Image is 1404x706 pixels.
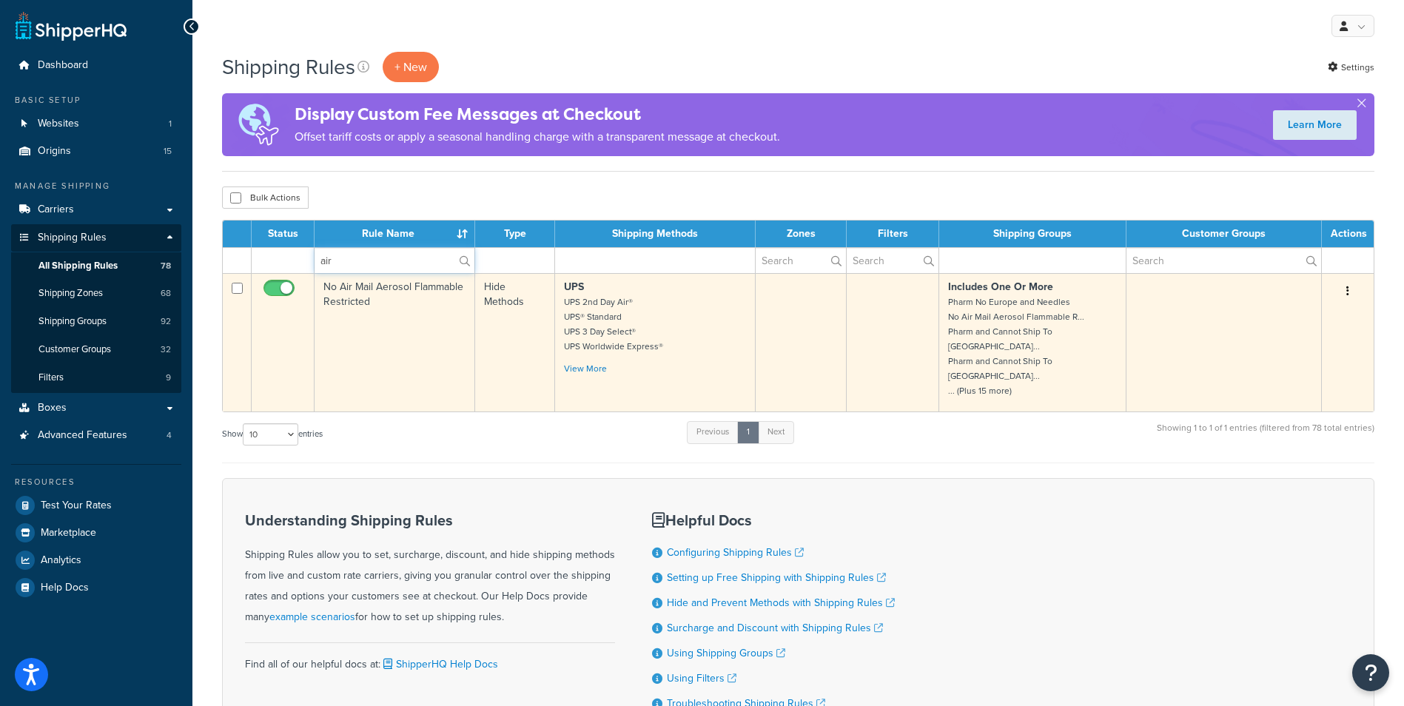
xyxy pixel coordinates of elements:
li: Websites [11,110,181,138]
a: Using Filters [667,670,736,686]
span: Shipping Rules [38,232,107,244]
img: duties-banner-06bc72dcb5fe05cb3f9472aba00be2ae8eb53ab6f0d8bb03d382ba314ac3c341.png [222,93,295,156]
span: Marketplace [41,527,96,539]
div: Find all of our helpful docs at: [245,642,615,675]
th: Filters [847,221,939,247]
a: Boxes [11,394,181,422]
span: 1 [169,118,172,130]
a: Shipping Groups 92 [11,308,181,335]
span: Analytics [41,554,81,567]
li: Customer Groups [11,336,181,363]
th: Actions [1322,221,1374,247]
div: Shipping Rules allow you to set, surcharge, discount, and hide shipping methods from live and cus... [245,512,615,628]
th: Shipping Methods [555,221,756,247]
strong: Includes One Or More [948,279,1053,295]
th: Shipping Groups [939,221,1126,247]
span: Customer Groups [38,343,111,356]
input: Search [847,248,938,273]
div: Basic Setup [11,94,181,107]
td: Hide Methods [475,273,554,411]
input: Search [315,248,474,273]
button: Bulk Actions [222,186,309,209]
div: Manage Shipping [11,180,181,192]
li: Shipping Rules [11,224,181,393]
span: Dashboard [38,59,88,72]
div: Resources [11,476,181,488]
a: All Shipping Rules 78 [11,252,181,280]
h4: Display Custom Fee Messages at Checkout [295,102,780,127]
a: Help Docs [11,574,181,601]
span: Advanced Features [38,429,127,442]
span: All Shipping Rules [38,260,118,272]
a: Hide and Prevent Methods with Shipping Rules [667,595,895,611]
li: Filters [11,364,181,391]
a: Settings [1328,57,1374,78]
a: ShipperHQ Help Docs [380,656,498,672]
th: Customer Groups [1126,221,1322,247]
a: Previous [687,421,739,443]
a: Origins 15 [11,138,181,165]
span: 92 [161,315,171,328]
a: Filters 9 [11,364,181,391]
li: Origins [11,138,181,165]
span: 78 [161,260,171,272]
h3: Helpful Docs [652,512,895,528]
span: Websites [38,118,79,130]
span: Shipping Zones [38,287,103,300]
span: 9 [166,372,171,384]
a: Customer Groups 32 [11,336,181,363]
strong: UPS [564,279,584,295]
th: Rule Name : activate to sort column ascending [315,221,475,247]
span: Shipping Groups [38,315,107,328]
a: Learn More [1273,110,1357,140]
p: + New [383,52,439,82]
span: Carriers [38,204,74,216]
li: Shipping Groups [11,308,181,335]
a: Surcharge and Discount with Shipping Rules [667,620,883,636]
a: Carriers [11,196,181,223]
th: Zones [756,221,847,247]
button: Open Resource Center [1352,654,1389,691]
a: 1 [737,421,759,443]
a: example scenarios [269,609,355,625]
a: Advanced Features 4 [11,422,181,449]
li: All Shipping Rules [11,252,181,280]
td: No Air Mail Aerosol Flammable Restricted [315,273,475,411]
span: 68 [161,287,171,300]
span: Origins [38,145,71,158]
th: Status [252,221,315,247]
input: Search [1126,248,1321,273]
a: Test Your Rates [11,492,181,519]
a: Shipping Rules [11,224,181,252]
h3: Understanding Shipping Rules [245,512,615,528]
li: Advanced Features [11,422,181,449]
a: ShipperHQ Home [16,11,127,41]
div: Showing 1 to 1 of 1 entries (filtered from 78 total entries) [1157,420,1374,451]
p: Offset tariff costs or apply a seasonal handling charge with a transparent message at checkout. [295,127,780,147]
th: Type [475,221,554,247]
a: Analytics [11,547,181,574]
h1: Shipping Rules [222,53,355,81]
input: Search [756,248,847,273]
small: UPS 2nd Day Air® UPS® Standard UPS 3 Day Select® UPS Worldwide Express® [564,295,663,353]
span: 32 [161,343,171,356]
a: Configuring Shipping Rules [667,545,804,560]
a: Using Shipping Groups [667,645,785,661]
a: Next [758,421,794,443]
span: 15 [164,145,172,158]
a: Dashboard [11,52,181,79]
span: Boxes [38,402,67,414]
span: 4 [167,429,172,442]
small: Pharm No Europe and Needles No Air Mail Aerosol Flammable R... Pharm and Cannot Ship To [GEOGRAPH... [948,295,1084,397]
a: Websites 1 [11,110,181,138]
label: Show entries [222,423,323,446]
span: Help Docs [41,582,89,594]
a: Marketplace [11,520,181,546]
